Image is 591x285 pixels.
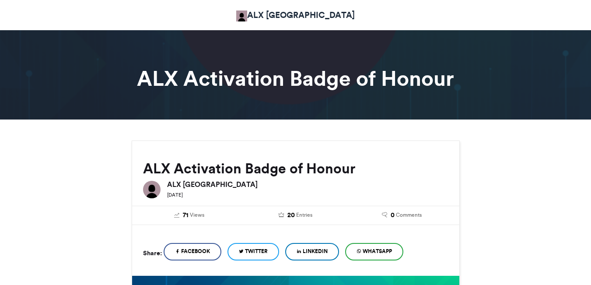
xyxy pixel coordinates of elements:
h6: ALX [GEOGRAPHIC_DATA] [167,181,448,188]
h1: ALX Activation Badge of Honour [53,68,539,89]
h2: ALX Activation Badge of Honour [143,161,448,176]
span: Entries [296,211,312,219]
small: [DATE] [167,192,183,198]
a: Facebook [164,243,221,260]
span: 20 [287,211,295,220]
img: ALX Africa [236,11,247,21]
span: Facebook [181,247,210,255]
span: 71 [183,211,189,220]
a: 71 Views [143,211,236,220]
span: LinkedIn [303,247,328,255]
span: 0 [391,211,395,220]
span: Twitter [245,247,268,255]
h5: Share: [143,247,162,259]
a: WhatsApp [345,243,403,260]
img: ALX Africa [143,181,161,198]
span: WhatsApp [363,247,392,255]
a: Twitter [227,243,279,260]
a: 20 Entries [249,211,342,220]
span: Comments [396,211,422,219]
a: LinkedIn [285,243,339,260]
a: 0 Comments [355,211,448,220]
span: Views [190,211,204,219]
a: ALX [GEOGRAPHIC_DATA] [236,9,355,21]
